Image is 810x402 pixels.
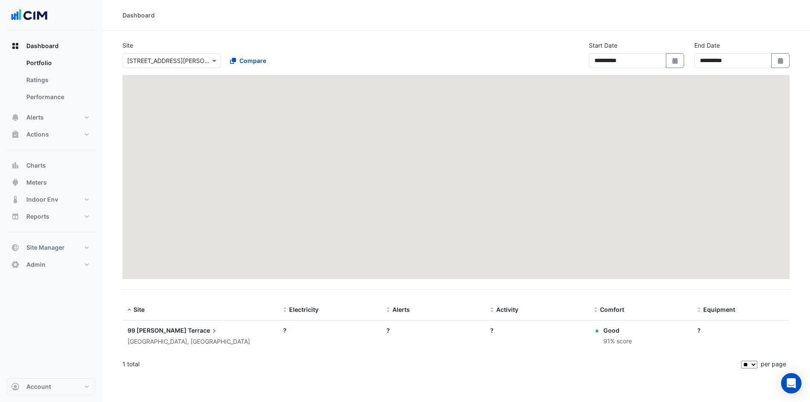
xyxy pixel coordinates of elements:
[26,195,58,204] span: Indoor Env
[392,306,410,313] span: Alerts
[7,157,95,174] button: Charts
[7,54,95,109] div: Dashboard
[11,178,20,187] app-icon: Meters
[283,326,377,335] div: ?
[26,260,45,269] span: Admin
[11,161,20,170] app-icon: Charts
[225,53,272,68] button: Compare
[128,327,187,334] span: 99 [PERSON_NAME]
[289,306,318,313] span: Electricity
[122,11,155,20] div: Dashboard
[11,260,20,269] app-icon: Admin
[387,326,480,335] div: ?
[697,326,791,335] div: ?
[671,57,679,64] fa-icon: Select Date
[7,256,95,273] button: Admin
[122,354,739,375] div: 1 total
[11,243,20,252] app-icon: Site Manager
[26,113,44,122] span: Alerts
[134,306,145,313] span: Site
[20,71,95,88] a: Ratings
[7,37,95,54] button: Dashboard
[490,326,584,335] div: ?
[26,382,51,391] span: Account
[496,306,518,313] span: Activity
[603,336,632,346] div: 91% score
[26,178,47,187] span: Meters
[20,54,95,71] a: Portfolio
[11,212,20,221] app-icon: Reports
[26,42,59,50] span: Dashboard
[11,113,20,122] app-icon: Alerts
[26,161,46,170] span: Charts
[7,174,95,191] button: Meters
[128,337,273,347] div: [GEOGRAPHIC_DATA], [GEOGRAPHIC_DATA]
[11,195,20,204] app-icon: Indoor Env
[7,126,95,143] button: Actions
[777,57,784,64] fa-icon: Select Date
[26,243,65,252] span: Site Manager
[11,42,20,50] app-icon: Dashboard
[694,41,720,50] label: End Date
[122,41,133,50] label: Site
[7,109,95,126] button: Alerts
[7,208,95,225] button: Reports
[26,130,49,139] span: Actions
[10,7,48,24] img: Company Logo
[188,326,219,335] span: Terrace
[7,239,95,256] button: Site Manager
[7,378,95,395] button: Account
[7,191,95,208] button: Indoor Env
[20,88,95,105] a: Performance
[11,130,20,139] app-icon: Actions
[603,326,632,335] div: Good
[600,306,624,313] span: Comfort
[239,56,266,65] span: Compare
[781,373,801,393] div: Open Intercom Messenger
[26,212,49,221] span: Reports
[761,360,786,368] span: per page
[703,306,735,313] span: Equipment
[589,41,617,50] label: Start Date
